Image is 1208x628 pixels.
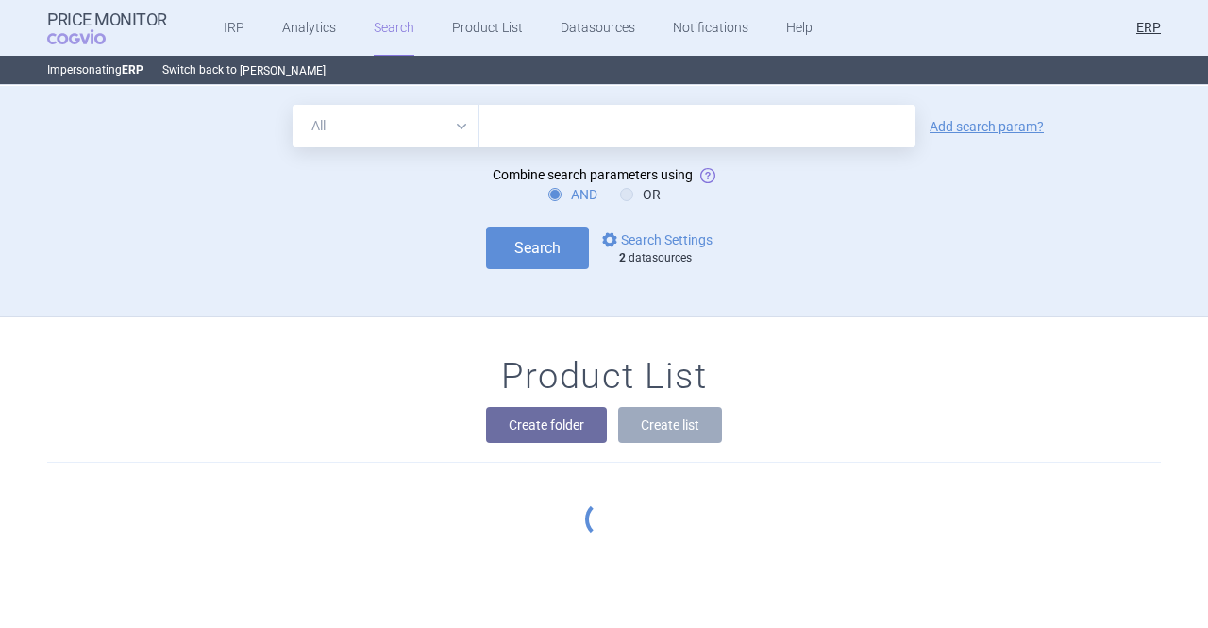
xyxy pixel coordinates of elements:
[548,185,597,204] label: AND
[122,63,143,76] strong: ERP
[486,227,589,269] button: Search
[47,10,167,46] a: Price MonitorCOGVIO
[47,56,1161,84] p: Impersonating Switch back to
[501,355,707,399] h1: Product List
[493,167,693,182] span: Combine search parameters using
[47,29,132,44] span: COGVIO
[620,185,661,204] label: OR
[619,251,626,264] strong: 2
[240,63,326,78] button: [PERSON_NAME]
[486,407,607,443] button: Create folder
[598,229,713,251] a: Search Settings
[930,120,1044,133] a: Add search param?
[619,251,722,266] div: datasources
[47,10,167,29] strong: Price Monitor
[618,407,722,443] button: Create list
